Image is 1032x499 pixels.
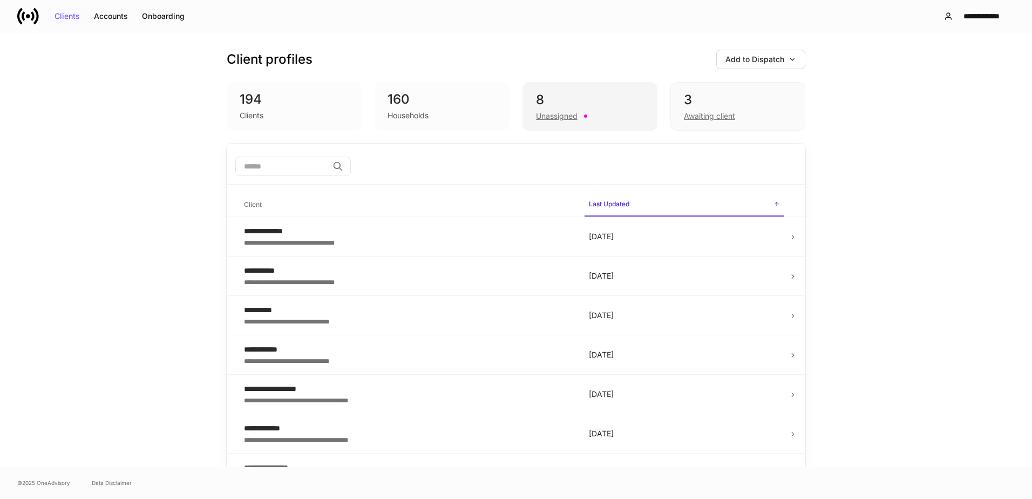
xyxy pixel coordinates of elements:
[536,111,578,122] div: Unassigned
[589,231,780,242] p: [DATE]
[589,389,780,400] p: [DATE]
[522,82,657,131] div: 8Unassigned
[240,110,263,121] div: Clients
[94,12,128,20] div: Accounts
[47,8,87,25] button: Clients
[135,8,192,25] button: Onboarding
[388,91,497,108] div: 160
[725,56,796,63] div: Add to Dispatch
[244,199,262,210] h6: Client
[227,51,313,68] h3: Client profiles
[92,478,132,487] a: Data Disclaimer
[17,478,70,487] span: © 2025 OneAdvisory
[589,310,780,321] p: [DATE]
[388,110,429,121] div: Households
[585,193,784,217] span: Last Updated
[589,271,780,281] p: [DATE]
[240,194,576,216] span: Client
[55,12,80,20] div: Clients
[716,50,805,69] button: Add to Dispatch
[670,82,805,131] div: 3Awaiting client
[142,12,185,20] div: Onboarding
[589,199,629,209] h6: Last Updated
[589,428,780,439] p: [DATE]
[240,91,349,108] div: 194
[684,91,792,109] div: 3
[589,349,780,360] p: [DATE]
[536,91,644,109] div: 8
[684,111,735,122] div: Awaiting client
[87,8,135,25] button: Accounts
